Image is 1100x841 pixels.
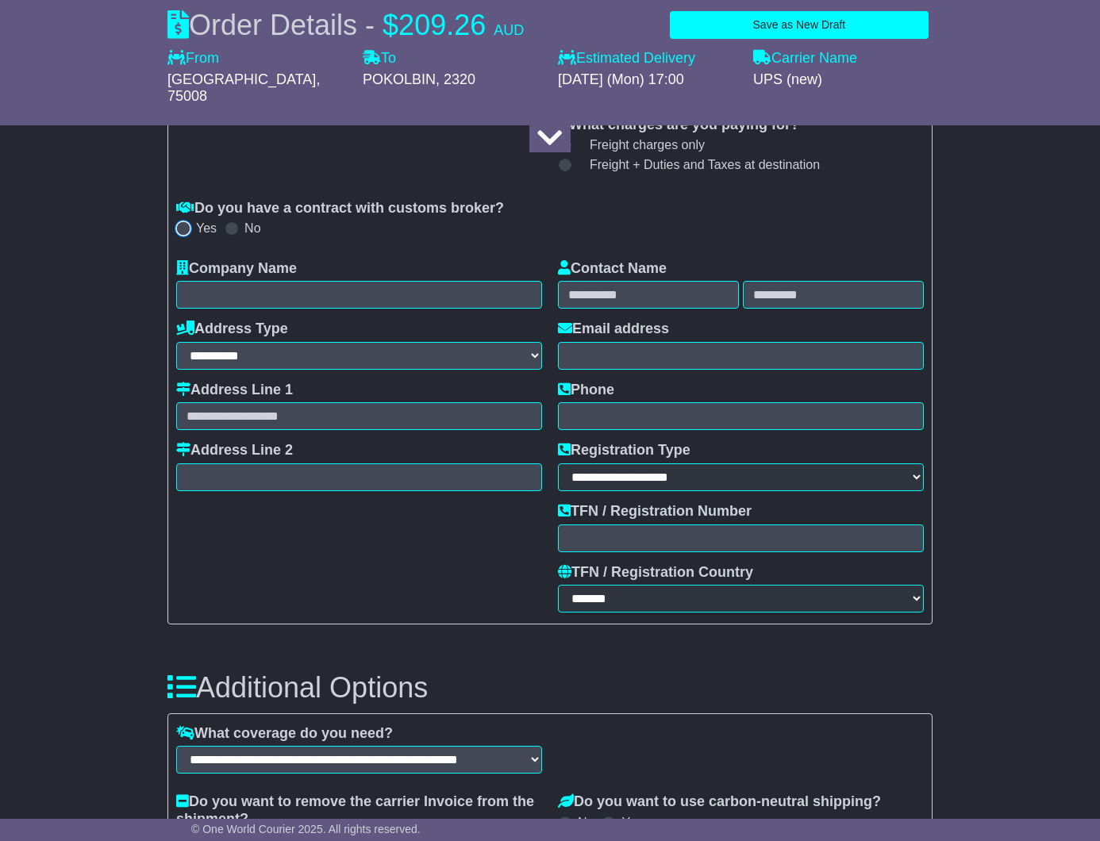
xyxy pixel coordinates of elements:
[176,260,297,278] label: Company Name
[191,823,421,835] span: © One World Courier 2025. All rights reserved.
[558,71,737,89] div: [DATE] (Mon) 17:00
[176,382,293,399] label: Address Line 1
[176,200,504,217] label: Do you have a contract with customs broker?
[196,221,217,236] label: Yes
[494,22,524,38] span: AUD
[753,50,857,67] label: Carrier Name
[753,71,933,89] div: UPS (new)
[670,11,929,39] button: Save as New Draft
[558,382,614,399] label: Phone
[436,71,475,87] span: , 2320
[558,564,753,582] label: TFN / Registration Country
[176,793,542,828] label: Do you want to remove the carrier Invoice from the shipment?
[383,9,398,41] span: $
[590,157,820,172] span: Freight + Duties and Taxes at destination
[558,503,752,520] label: TFN / Registration Number
[363,50,396,67] label: To
[558,793,881,811] label: Do you want to use carbon-neutral shipping?
[363,71,436,87] span: POKOLBIN
[167,71,316,87] span: [GEOGRAPHIC_DATA]
[167,50,219,67] label: From
[167,71,320,105] span: , 75008
[578,815,594,830] label: No
[558,442,690,459] label: Registration Type
[176,321,288,338] label: Address Type
[558,50,737,67] label: Estimated Delivery
[167,8,524,42] div: Order Details -
[621,815,642,830] label: Yes
[558,321,669,338] label: Email address
[558,260,667,278] label: Contact Name
[176,442,293,459] label: Address Line 2
[398,9,486,41] span: 209.26
[244,221,260,236] label: No
[167,672,933,704] h3: Additional Options
[176,725,393,743] label: What coverage do you need?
